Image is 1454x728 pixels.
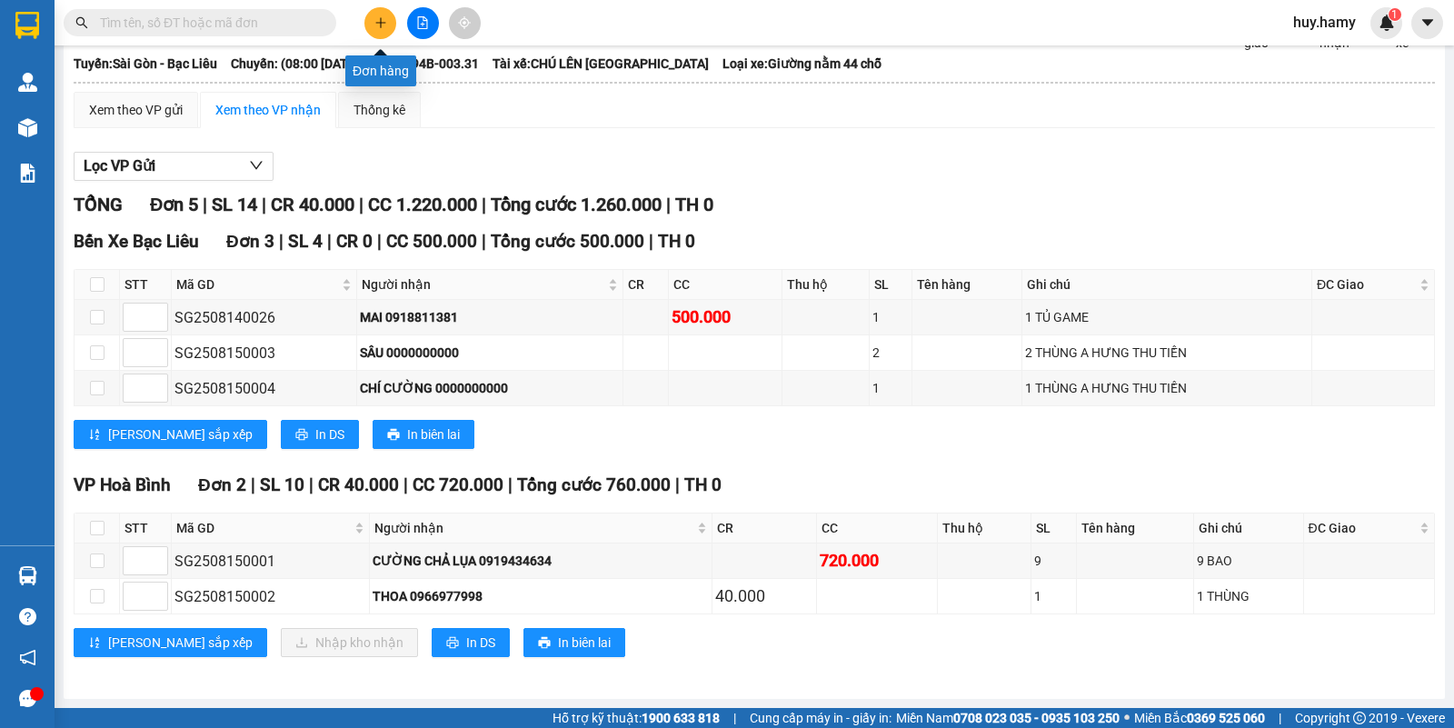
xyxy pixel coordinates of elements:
[403,474,408,495] span: |
[336,231,373,252] span: CR 0
[172,544,370,579] td: SG2508150001
[1379,15,1395,31] img: icon-new-feature
[558,633,611,653] span: In biên lai
[360,378,620,398] div: CHÍ CƯỜNG 0000000000
[120,514,172,544] th: STT
[1031,514,1077,544] th: SL
[1025,378,1309,398] div: 1 THÙNG A HƯNG THU TIỀN
[174,550,366,573] div: SG2508150001
[508,474,513,495] span: |
[432,628,510,657] button: printerIn DS
[642,711,720,725] strong: 1900 633 818
[215,100,321,120] div: Xem theo VP nhận
[649,231,653,252] span: |
[1317,274,1416,294] span: ĐC Giao
[231,54,363,74] span: Chuyến: (08:00 [DATE])
[413,474,503,495] span: CC 720.000
[74,56,217,71] b: Tuyến: Sài Gòn - Bạc Liêu
[733,708,736,728] span: |
[74,194,123,215] span: TỔNG
[407,424,460,444] span: In biên lai
[722,54,881,74] span: Loại xe: Giường nằm 44 chỗ
[1077,514,1194,544] th: Tên hàng
[74,628,267,657] button: sort-ascending[PERSON_NAME] sắp xếp
[458,16,471,29] span: aim
[1025,343,1309,363] div: 2 THÙNG A HƯNG THU TIỀN
[1187,711,1265,725] strong: 0369 525 060
[491,194,662,215] span: Tổng cước 1.260.000
[174,342,354,364] div: SG2508150003
[1279,708,1281,728] span: |
[174,306,354,329] div: SG2508140026
[89,100,183,120] div: Xem theo VP gửi
[1391,8,1398,21] span: 1
[1419,15,1436,31] span: caret-down
[1353,712,1366,724] span: copyright
[1389,8,1401,21] sup: 1
[8,40,346,63] li: 995 [PERSON_NAME]
[88,636,101,651] span: sort-ascending
[364,7,396,39] button: plus
[377,54,479,74] span: Số xe: 94B-003.31
[105,12,242,35] b: Nhà Xe Hà My
[176,518,351,538] span: Mã GD
[105,66,119,81] span: phone
[176,274,338,294] span: Mã GD
[896,708,1120,728] span: Miền Nam
[18,164,37,183] img: solution-icon
[271,194,354,215] span: CR 40.000
[666,194,671,215] span: |
[19,690,36,707] span: message
[817,514,938,544] th: CC
[75,16,88,29] span: search
[1309,518,1416,538] span: ĐC Giao
[1134,708,1265,728] span: Miền Bắc
[74,152,274,181] button: Lọc VP Gửi
[1124,714,1130,722] span: ⚪️
[281,628,418,657] button: downloadNhập kho nhận
[553,708,720,728] span: Hỗ trợ kỹ thuật:
[1025,307,1309,327] div: 1 TỦ GAME
[19,649,36,666] span: notification
[360,343,620,363] div: SÂU 0000000000
[262,194,266,215] span: |
[172,579,370,614] td: SG2508150002
[108,633,253,653] span: [PERSON_NAME] sắp xếp
[1279,11,1370,34] span: huy.hamy
[374,518,693,538] span: Người nhận
[360,307,620,327] div: MAI 0918811381
[295,428,308,443] span: printer
[74,420,267,449] button: sort-ascending[PERSON_NAME] sắp xếp
[203,194,207,215] span: |
[309,474,314,495] span: |
[675,194,713,215] span: TH 0
[373,420,474,449] button: printerIn biên lai
[1034,586,1073,606] div: 1
[1197,586,1300,606] div: 1 THÙNG
[870,270,912,300] th: SL
[198,474,246,495] span: Đơn 2
[288,231,323,252] span: SL 4
[782,270,871,300] th: Thu hộ
[872,307,909,327] div: 1
[872,378,909,398] div: 1
[100,13,314,33] input: Tìm tên, số ĐT hoặc mã đơn
[318,474,399,495] span: CR 40.000
[18,118,37,137] img: warehouse-icon
[669,270,782,300] th: CC
[105,44,119,58] span: environment
[449,7,481,39] button: aim
[672,304,778,330] div: 500.000
[750,708,891,728] span: Cung cấp máy in - giấy in:
[88,428,101,443] span: sort-ascending
[315,424,344,444] span: In DS
[374,16,387,29] span: plus
[212,194,257,215] span: SL 14
[279,231,284,252] span: |
[19,608,36,625] span: question-circle
[538,636,551,651] span: printer
[953,711,1120,725] strong: 0708 023 035 - 0935 103 250
[172,335,357,371] td: SG2508150003
[74,231,199,252] span: Bến Xe Bạc Liêu
[675,474,680,495] span: |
